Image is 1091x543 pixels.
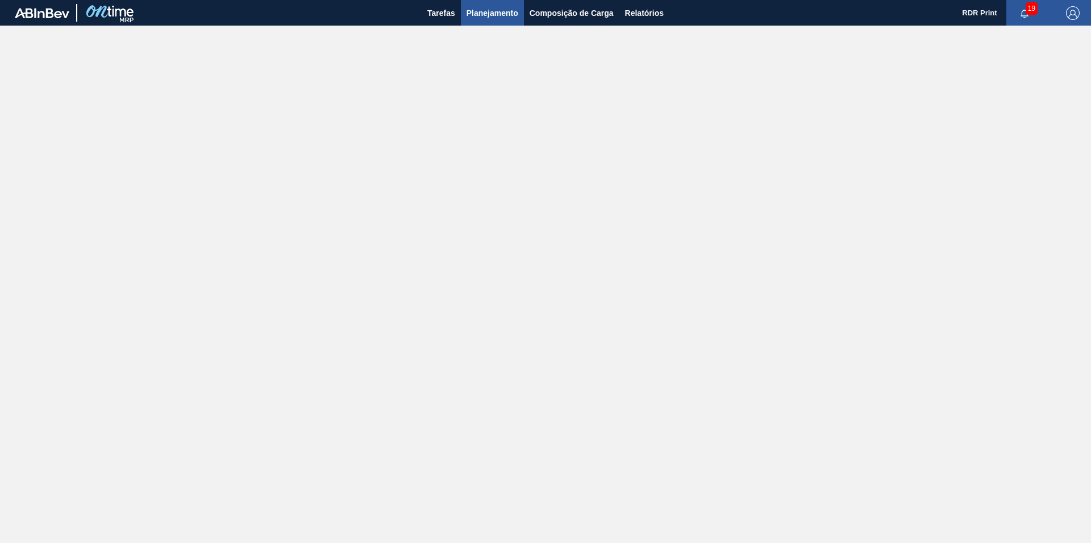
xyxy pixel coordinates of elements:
[15,8,69,18] img: TNhmsLtSVTkK8tSr43FrP2fwEKptu5GPRR3wAAAABJRU5ErkJggg==
[467,6,518,20] span: Planejamento
[1066,6,1080,20] img: Logout
[427,6,455,20] span: Tarefas
[530,6,614,20] span: Composição de Carga
[1006,5,1043,21] button: Notificações
[1026,2,1038,15] span: 19
[625,6,664,20] span: Relatórios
